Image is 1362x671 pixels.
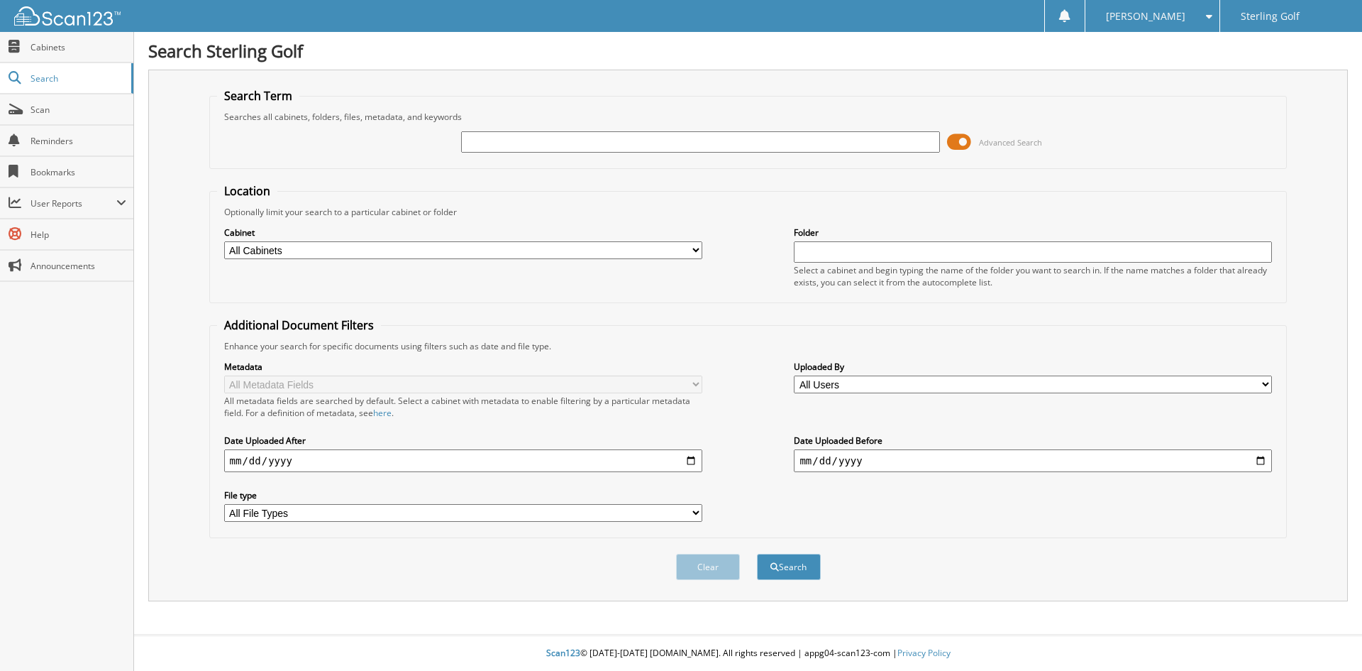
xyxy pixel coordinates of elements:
span: Scan [31,104,126,116]
div: Enhance your search for specific documents using filters such as date and file type. [217,340,1280,352]
span: Bookmarks [31,166,126,178]
label: Date Uploaded Before [794,435,1272,447]
span: User Reports [31,197,116,209]
a: Privacy Policy [897,647,951,659]
input: start [224,449,702,472]
button: Search [757,554,821,580]
h1: Search Sterling Golf [148,39,1348,62]
span: Search [31,72,124,84]
label: Cabinet [224,227,702,239]
button: Clear [676,554,740,580]
label: Folder [794,227,1272,239]
span: Scan123 [546,647,580,659]
legend: Location [217,183,277,199]
span: Announcements [31,260,126,272]
div: Select a cabinet and begin typing the name of the folder you want to search in. If the name match... [794,264,1272,288]
img: scan123-logo-white.svg [14,6,121,26]
div: Optionally limit your search to a particular cabinet or folder [217,206,1280,218]
span: Sterling Golf [1241,12,1300,21]
label: Date Uploaded After [224,435,702,447]
label: Uploaded By [794,361,1272,373]
a: here [373,407,392,419]
legend: Additional Document Filters [217,317,381,333]
label: File type [224,489,702,501]
div: All metadata fields are searched by default. Select a cabinet with metadata to enable filtering b... [224,395,702,419]
label: Metadata [224,361,702,373]
span: Help [31,229,126,241]
legend: Search Term [217,88,299,104]
span: Reminders [31,135,126,147]
span: Advanced Search [979,137,1042,148]
input: end [794,449,1272,472]
span: Cabinets [31,41,126,53]
div: © [DATE]-[DATE] [DOMAIN_NAME]. All rights reserved | appg04-scan123-com | [134,636,1362,671]
div: Searches all cabinets, folders, files, metadata, and keywords [217,111,1280,123]
span: [PERSON_NAME] [1106,12,1185,21]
